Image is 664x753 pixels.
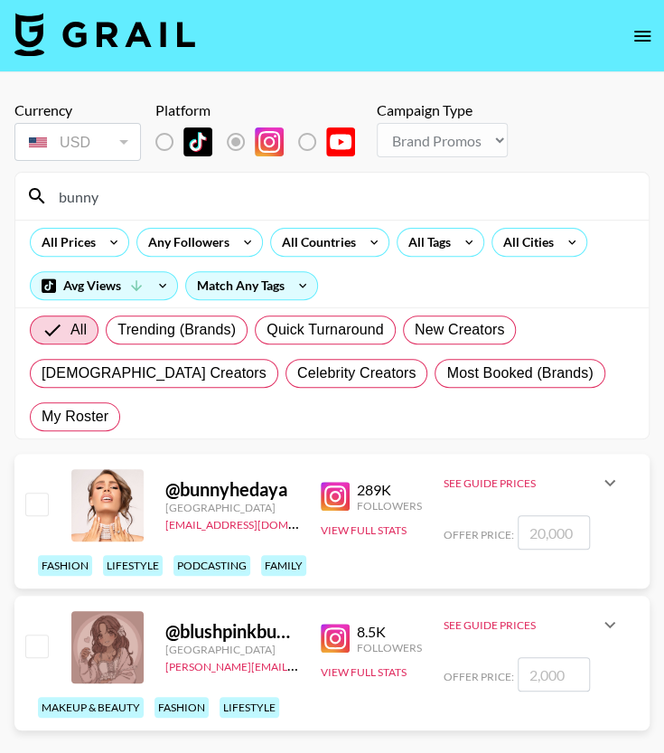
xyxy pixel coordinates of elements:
img: Instagram [321,482,350,511]
div: fashion [38,555,92,576]
div: [GEOGRAPHIC_DATA] [165,643,299,656]
div: [GEOGRAPHIC_DATA] [165,501,299,514]
div: fashion [154,697,209,718]
a: [PERSON_NAME][EMAIL_ADDRESS][DOMAIN_NAME] [165,656,433,673]
span: Celebrity Creators [297,362,416,384]
div: See Guide Prices [444,603,621,646]
span: Most Booked (Brands) [446,362,593,384]
div: Campaign Type [377,101,508,119]
button: View Full Stats [321,665,407,679]
img: Instagram [255,127,284,156]
div: lifestyle [220,697,279,718]
span: Trending (Brands) [117,319,236,341]
div: All Prices [31,229,99,256]
div: Avg Views [31,272,177,299]
span: All [70,319,87,341]
div: podcasting [173,555,250,576]
div: makeup & beauty [38,697,144,718]
div: Currency is locked to USD [14,119,141,165]
div: All Countries [271,229,360,256]
div: See Guide Prices [444,461,621,504]
span: My Roster [42,406,108,428]
img: Grail Talent [14,13,195,56]
div: List locked to Instagram. [155,123,369,161]
div: lifestyle [103,555,163,576]
div: 8.5K [357,623,422,641]
div: See Guide Prices [444,476,599,490]
div: All Cities [492,229,557,256]
button: View Full Stats [321,523,407,537]
span: Offer Price: [444,528,514,541]
span: Offer Price: [444,670,514,683]
div: See Guide Prices [444,618,599,632]
div: All Tags [397,229,454,256]
input: Search by User Name [48,182,638,211]
div: Followers [357,499,422,513]
div: Match Any Tags [186,272,317,299]
span: New Creators [415,319,505,341]
span: [DEMOGRAPHIC_DATA] Creators [42,362,267,384]
img: Instagram [321,624,350,653]
div: @ blushpinkbunny [165,620,299,643]
img: YouTube [326,127,355,156]
input: 2,000 [518,657,590,692]
input: 20,000 [518,515,590,550]
img: TikTok [183,127,212,156]
div: Currency [14,101,141,119]
button: open drawer [624,18,660,54]
div: USD [18,127,137,158]
div: Any Followers [137,229,233,256]
div: Platform [155,101,369,119]
div: Followers [357,641,422,654]
span: Quick Turnaround [267,319,384,341]
a: [EMAIL_ADDRESS][DOMAIN_NAME] [165,514,347,532]
div: 289K [357,481,422,499]
div: @ bunnyhedaya [165,478,299,501]
div: family [261,555,306,576]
